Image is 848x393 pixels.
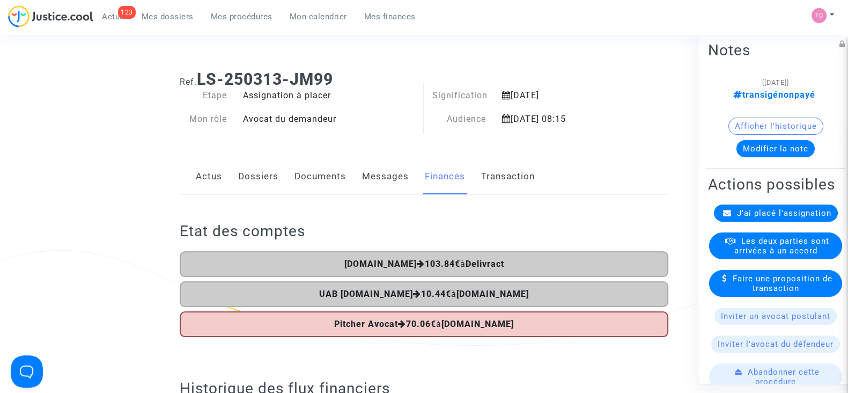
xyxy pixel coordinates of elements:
[142,12,194,21] span: Mes dossiers
[290,12,347,21] span: Mon calendrier
[812,8,827,23] img: fe1f3729a2b880d5091b466bdc4f5af5
[733,90,815,100] span: transigénonpayé
[319,289,529,299] span: à
[733,274,832,293] span: Faire une proposition de transaction
[281,9,356,25] a: Mon calendrier
[235,113,424,126] div: Avocat du demandeur
[356,9,424,25] a: Mes finances
[8,5,93,27] img: jc-logo.svg
[93,9,133,25] a: 123Actus
[728,118,823,135] button: Afficher l'historique
[481,159,535,194] a: Transaction
[465,259,504,269] b: Delivract
[748,367,820,387] span: Abandonner cette procédure
[102,12,124,21] span: Actus
[762,78,789,86] span: [[DATE]]
[364,12,416,21] span: Mes finances
[494,89,634,102] div: [DATE]
[172,89,235,102] div: Etape
[494,113,634,126] div: [DATE] 08:15
[424,89,494,102] div: Signification
[362,159,409,194] a: Messages
[180,77,197,87] span: Ref.
[319,289,413,299] b: UAB [DOMAIN_NAME]
[708,175,843,194] h2: Actions possibles
[425,159,465,194] a: Finances
[708,41,843,60] h2: Notes
[718,339,834,349] span: Inviter l'avocat du défendeur
[734,236,829,256] span: Les deux parties sont arrivées à un accord
[441,319,514,329] b: [DOMAIN_NAME]
[235,89,424,102] div: Assignation à placer
[238,159,278,194] a: Dossiers
[344,259,504,269] span: à
[424,259,460,269] b: 103.84€
[196,159,222,194] a: Actus
[721,311,830,321] span: Inviter un avocat postulant
[737,208,831,218] span: J'ai placé l'assignation
[180,222,668,241] h2: Etat des comptes
[736,140,815,157] button: Modifier la note
[424,113,494,126] div: Audience
[197,70,333,89] b: LS-250313-JM99
[294,159,346,194] a: Documents
[118,6,136,19] div: 123
[406,319,436,329] b: 70.06€
[344,259,416,269] b: [DOMAIN_NAME]
[11,355,43,388] iframe: Help Scout Beacon - Open
[172,113,235,126] div: Mon rôle
[334,319,398,329] b: Pitcher Avocat
[133,9,202,25] a: Mes dossiers
[211,12,272,21] span: Mes procédures
[202,9,281,25] a: Mes procédures
[421,289,451,299] b: 10.44€
[456,289,529,299] b: [DOMAIN_NAME]
[334,319,514,329] span: à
